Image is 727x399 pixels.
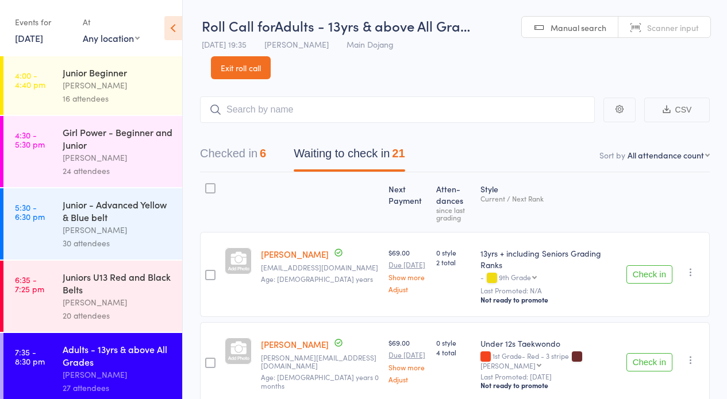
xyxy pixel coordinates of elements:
small: sebastianrizzo114@gmail.com [261,264,379,272]
span: Adults - 13yrs & above All Gra… [275,16,470,35]
div: 27 attendees [63,381,172,394]
div: 21 [392,147,405,160]
div: Not ready to promote [480,381,617,390]
div: 13yrs + including Seniors Grading Ranks [480,247,617,270]
label: Sort by [599,149,625,161]
div: 16 attendees [63,92,172,105]
div: Events for [15,13,71,32]
button: Checked in6 [200,141,266,172]
div: Next Payment [384,177,432,227]
div: 24 attendees [63,164,172,177]
div: [PERSON_NAME] [63,151,172,164]
time: 4:30 - 5:30 pm [15,130,45,149]
a: [DATE] [15,32,43,44]
div: 20 attendees [63,309,172,322]
span: [PERSON_NAME] [264,38,329,50]
a: Adjust [388,285,427,293]
time: 7:35 - 8:30 pm [15,347,45,366]
small: Last Promoted: [DATE] [480,373,617,381]
div: 1st Grade- Red - 3 stripe [480,352,617,369]
div: Adults - 13yrs & above All Grades [63,343,172,368]
span: Scanner input [647,22,699,33]
span: 0 style [436,338,471,347]
button: Check in [626,265,672,284]
div: Junior - Advanced Yellow & Blue belt [63,198,172,223]
div: [PERSON_NAME] [63,296,172,309]
a: Adjust [388,375,427,383]
a: [PERSON_NAME] [261,248,329,260]
a: [PERSON_NAME] [261,338,329,350]
div: $69.00 [388,247,427,293]
button: Check in [626,353,672,371]
small: Due [DATE] [388,351,427,359]
span: 0 style [436,247,471,257]
a: 5:30 -6:30 pmJunior - Advanced Yellow & Blue belt[PERSON_NAME]30 attendees [3,188,182,259]
a: 6:35 -7:25 pmJuniors U13 Red and Black Belts[PERSON_NAME]20 attendees [3,261,182,332]
span: Age: [DEMOGRAPHIC_DATA] years [261,274,373,284]
div: Girl Power - Beginner and Junior [63,126,172,151]
small: Due [DATE] [388,261,427,269]
a: Show more [388,363,427,371]
div: Atten­dances [432,177,476,227]
div: Junior Beginner [63,66,172,79]
a: Show more [388,273,427,281]
div: since last grading [436,206,471,221]
div: [PERSON_NAME] [63,79,172,92]
div: [PERSON_NAME] [63,368,172,381]
time: 6:35 - 7:25 pm [15,275,44,293]
span: Roll Call for [202,16,275,35]
span: Age: [DEMOGRAPHIC_DATA] years 0 months [261,372,379,390]
div: Under 12s Taekwondo [480,338,617,349]
div: $69.00 [388,338,427,383]
div: [PERSON_NAME] [63,223,172,237]
div: 9th Grade [499,273,531,281]
span: Manual search [551,22,606,33]
small: fiona@partyhireco.com.au [261,354,379,370]
span: [DATE] 19:35 [202,38,247,50]
div: 6 [260,147,266,160]
span: 2 total [436,257,471,267]
div: Current / Next Rank [480,195,617,202]
div: Juniors U13 Red and Black Belts [63,270,172,296]
time: 5:30 - 6:30 pm [15,203,45,221]
span: 4 total [436,347,471,357]
button: Waiting to check in21 [294,141,405,172]
button: CSV [644,98,710,122]
div: Style [476,177,622,227]
time: 4:00 - 4:40 pm [15,71,45,89]
a: Exit roll call [211,56,271,79]
div: Any location [83,32,140,44]
small: Last Promoted: N/A [480,286,617,295]
div: All attendance count [628,149,704,161]
div: At [83,13,140,32]
a: 4:30 -5:30 pmGirl Power - Beginner and Junior[PERSON_NAME]24 attendees [3,116,182,187]
div: [PERSON_NAME] [480,362,536,369]
a: 4:00 -4:40 pmJunior Beginner[PERSON_NAME]16 attendees [3,56,182,115]
input: Search by name [200,96,595,123]
div: - [480,273,617,283]
span: Main Dojang [347,38,394,50]
div: Not ready to promote [480,295,617,304]
div: 30 attendees [63,237,172,250]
